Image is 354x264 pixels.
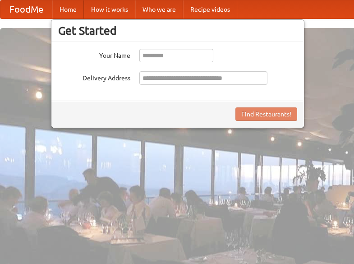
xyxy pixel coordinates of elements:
[135,0,183,19] a: Who we are
[0,0,52,19] a: FoodMe
[84,0,135,19] a: How it works
[235,107,297,121] button: Find Restaurants!
[58,24,297,37] h3: Get Started
[58,49,130,60] label: Your Name
[183,0,237,19] a: Recipe videos
[58,71,130,83] label: Delivery Address
[52,0,84,19] a: Home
